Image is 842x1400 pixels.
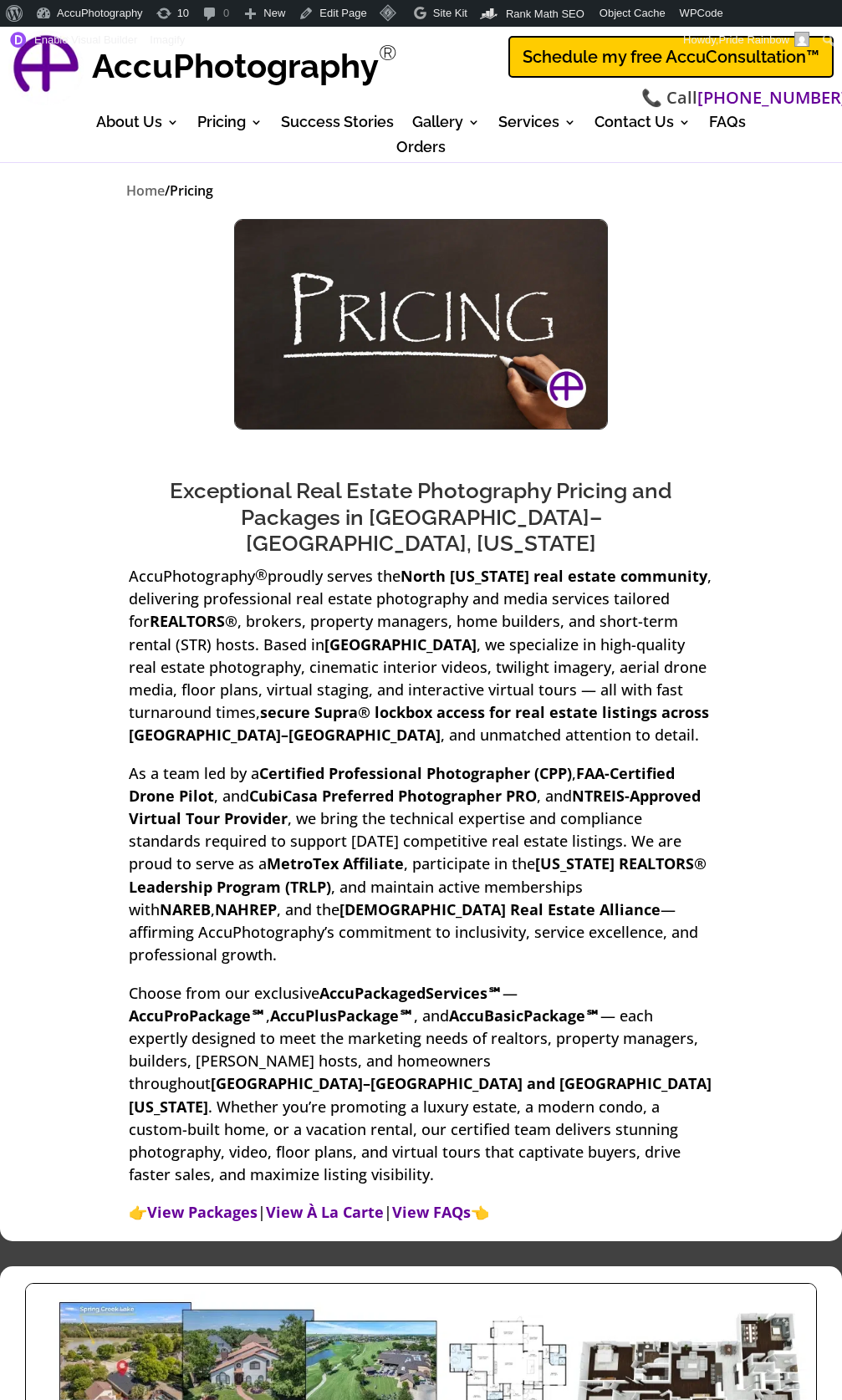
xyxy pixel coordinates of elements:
a: Imagify [144,27,191,53]
a: Orders [396,141,446,160]
strong: AccuProPackage℠ [129,1005,266,1026]
strong: AccuPlusPackage℠ [270,1005,414,1026]
strong: North [US_STATE] real estate community [401,566,707,586]
strong: Certified Professional Photographer (CPP) [259,763,572,783]
a: View FAQs [392,1202,471,1224]
p: As a team led by a , , and , and , we bring the technical expertise and compliance standards requ... [129,762,714,982]
strong: MetroTex Affiliate [267,853,404,873]
a: FAQs [709,116,746,135]
strong: NAREB [160,899,211,919]
sup: ® [255,564,268,584]
strong: NAHREP [215,899,277,919]
a: Success Stories [281,116,394,135]
strong: [US_STATE] REALTORS® Leadership Program (TRLP) [129,853,707,896]
span: Pride Rainbow [718,33,789,46]
a: Services [498,116,576,135]
strong: REALTORS® [150,611,237,631]
a: Gallery [412,116,480,135]
span: / [165,181,170,200]
strong: AccuPhotography [92,46,379,85]
p: Choose from our exclusive — , , and — each expertly designed to meet the marketing needs of realt... [129,982,714,1202]
p: 👉 | | 👈 [129,1201,714,1224]
strong: AccuBasicPackage℠ [449,1005,600,1026]
a: Schedule my free AccuConsultation™ [508,36,834,78]
span: Site Kit [433,7,467,19]
img: AccuPhotography [8,30,84,105]
a: Pricing [197,116,263,135]
strong: [GEOGRAPHIC_DATA]–[GEOGRAPHIC_DATA] and [GEOGRAPHIC_DATA][US_STATE] [129,1073,712,1116]
a: Contact Us [595,116,691,135]
a: Home [126,181,165,201]
nav: breadcrumbs [126,180,717,202]
span: Pricing [170,181,213,200]
span: Rank Math SEO [506,8,584,20]
strong: secure Supra® lockbox access for real estate listings across [GEOGRAPHIC_DATA]–[GEOGRAPHIC_DATA] [129,702,709,745]
span: Exceptional Real Estate Photography Pricing and Packages in [GEOGRAPHIC_DATA]–[GEOGRAPHIC_DATA], ... [170,478,672,555]
img: Avatar of pride rainbow [794,32,809,47]
strong: [GEOGRAPHIC_DATA] [324,634,477,654]
a: View À La Carte [266,1202,384,1224]
a: View Packages [147,1202,258,1224]
strong: [DEMOGRAPHIC_DATA] Real Estate Alliance [339,899,661,919]
a: AccuPhotography Logo - Professional Real Estate Photography and Media Services in Dallas, Texas [8,30,84,105]
strong: FAA-Certified Drone Pilot [129,763,675,806]
img: Real Estate Photography Pricing: Affordable Packages [235,220,606,429]
sup: Registered Trademark [379,40,397,65]
a: About Us [96,116,179,135]
strong: AccuPackagedServices℠ [319,983,503,1003]
strong: CubiCasa Preferred Photographer PRO [249,786,537,806]
a: Howdy, [677,27,816,53]
p: AccuPhotography proudly serves the , delivering professional real estate photography and media se... [129,565,714,762]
